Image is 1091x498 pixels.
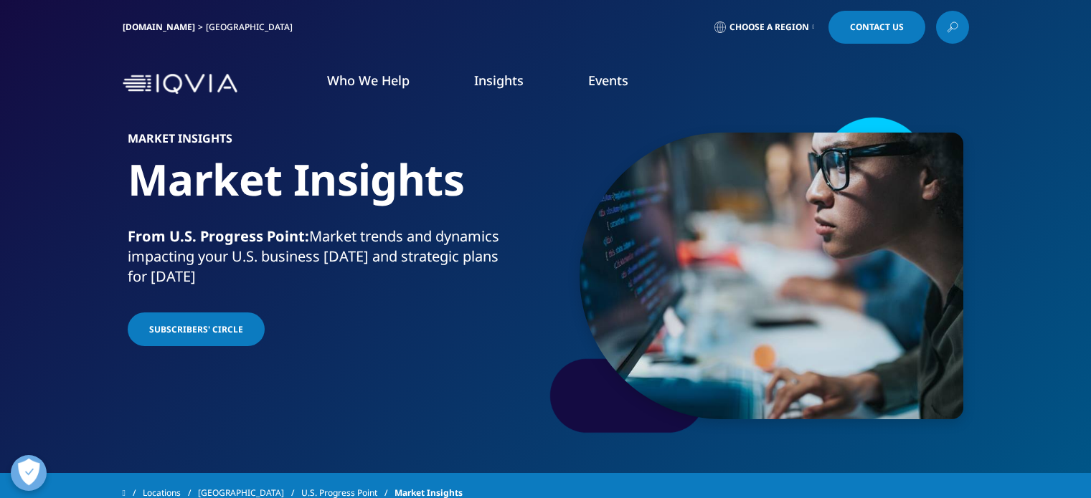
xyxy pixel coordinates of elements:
[327,72,410,89] a: Who We Help
[128,226,540,287] div: Market trends and dynamics impacting your U.S. business [DATE] and strategic plans for [DATE]
[206,21,298,33] div: [GEOGRAPHIC_DATA]
[11,455,47,491] button: Open Preferences
[580,133,963,419] img: 1121_programmer-reading-computer-codes-on-desktop-pc.jpg
[588,72,628,89] a: Events
[123,74,237,95] img: IQVIA Healthcare Information Technology and Pharma Clinical Research Company
[729,21,809,33] span: Choose a Region
[474,72,524,89] a: Insights
[850,23,904,32] span: Contact Us
[123,21,195,33] a: [DOMAIN_NAME]
[128,133,540,153] h6: Market Insights
[128,312,265,346] a: Subscribers' Circle
[243,50,969,118] nav: Primary
[128,226,309,246] strong: From U.S. Progress Point:
[128,153,540,226] h1: Market Insights
[828,11,925,44] a: Contact Us
[149,323,243,335] span: Subscribers' Circle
